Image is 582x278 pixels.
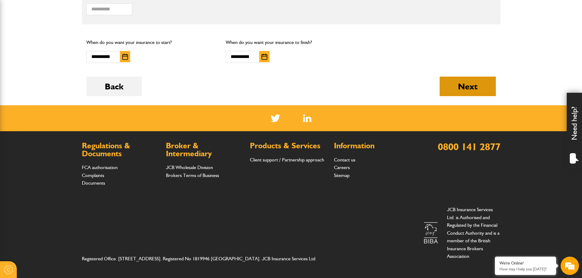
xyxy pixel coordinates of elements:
[303,114,311,122] a: LinkedIn
[83,188,111,196] em: Start Chat
[86,77,142,96] button: Back
[500,267,551,271] p: How may I help you today?
[567,93,582,169] div: Need help?
[8,110,112,183] textarea: Type your message and hit 'Enter'
[100,3,115,18] div: Minimize live chat window
[82,164,118,170] a: FCA authorisation
[10,34,26,42] img: d_20077148190_company_1631870298795_20077148190
[226,38,356,46] p: When do you want your insurance to finish?
[8,56,112,70] input: Enter your last name
[122,54,128,60] img: Choose date
[166,164,213,170] a: JCB Wholesale Division
[82,180,105,186] a: Documents
[303,114,311,122] img: Linked In
[32,34,103,42] div: Chat with us now
[250,157,324,163] a: Client support / Partnership approach
[334,142,412,150] h2: Information
[82,255,328,263] address: Registered Office: [STREET_ADDRESS]. Registered No 1819946 [GEOGRAPHIC_DATA]. JCB Insurance Servi...
[334,164,350,170] a: Careers
[8,92,112,106] input: Enter your phone number
[334,172,350,178] a: Sitemap
[447,206,500,260] p: JCB Insurance Services Ltd. is Authorised and Regulated by the Financial Conduct Authority and is...
[500,261,551,266] div: We're Online!
[8,74,112,88] input: Enter your email address
[438,141,500,153] a: 0800 141 2877
[166,142,244,157] h2: Broker & Intermediary
[440,77,496,96] button: Next
[271,114,280,122] img: Twitter
[250,142,328,150] h2: Products & Services
[82,172,104,178] a: Complaints
[334,157,355,163] a: Contact us
[86,38,217,46] p: When do you want your insurance to start?
[166,172,219,178] a: Brokers Terms of Business
[262,54,267,60] img: Choose date
[82,142,160,157] h2: Regulations & Documents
